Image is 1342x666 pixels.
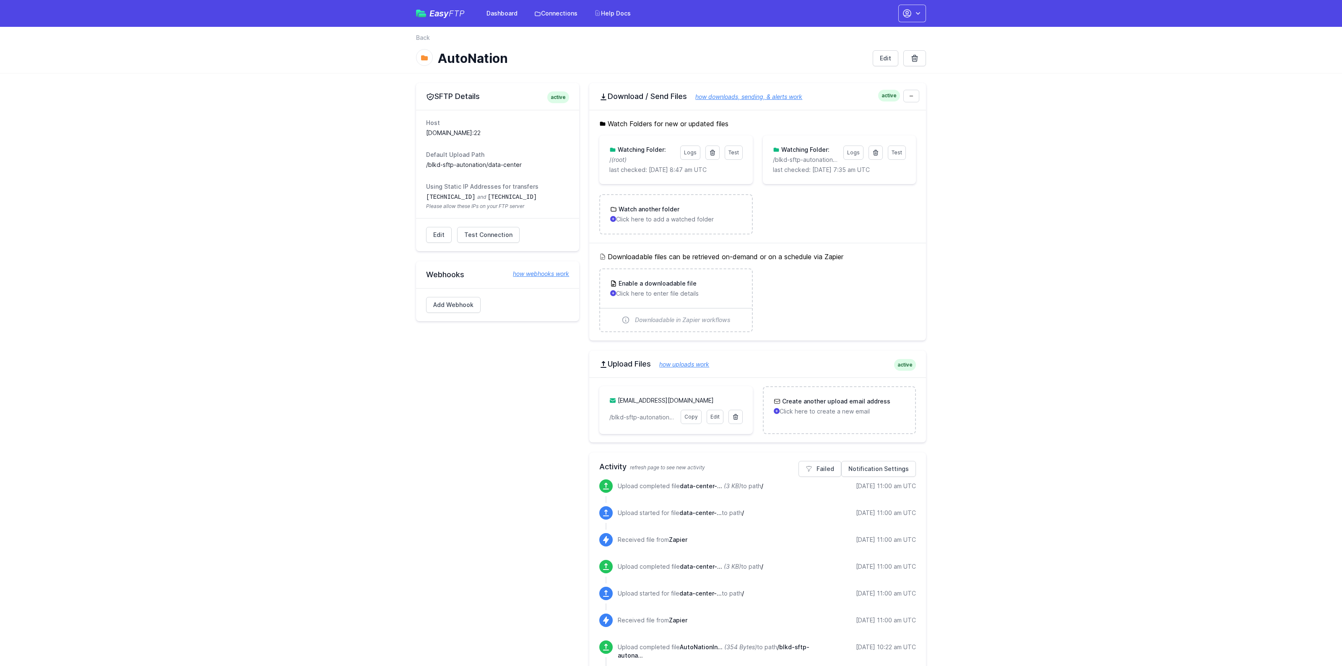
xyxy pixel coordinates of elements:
[477,194,486,200] span: and
[724,482,741,489] i: (3 KB)
[780,146,830,154] h3: Watching Folder:
[764,387,915,426] a: Create another upload email address Click here to create a new email
[426,161,569,169] dd: /blkd-sftp-autonation/data-center
[426,194,476,200] code: [TECHNICAL_ID]
[724,643,757,650] i: (354 Bytes)
[680,563,722,570] span: data-center-1760266809.csv
[742,509,744,516] span: /
[669,617,687,624] span: Zapier
[856,643,916,651] div: [DATE] 10:22 am UTC
[426,91,569,101] h2: SFTP Details
[618,482,763,490] p: Upload completed file to path
[610,215,741,224] p: Click here to add a watched folder
[618,643,826,660] p: Upload completed file to path
[618,562,763,571] p: Upload completed file to path
[481,6,523,21] a: Dashboard
[599,91,916,101] h2: Download / Send Files
[457,227,520,243] a: Test Connection
[609,166,742,174] p: last checked: [DATE] 8:47 am UTC
[426,203,569,210] span: Please allow these IPs on your FTP server
[680,643,723,650] span: AutoNationInput_Test12102025_3.csv
[856,536,916,544] div: [DATE] 11:00 am UTC
[599,119,916,129] h5: Watch Folders for new or updated files
[680,146,700,160] a: Logs
[618,589,744,598] p: Upload started for file to path
[426,297,481,313] a: Add Webhook
[488,194,537,200] code: [TECHNICAL_ID]
[600,195,752,234] a: Watch another folder Click here to add a watched folder
[681,410,702,424] a: Copy
[609,156,675,164] p: /
[426,129,569,137] dd: [DOMAIN_NAME]:22
[416,10,426,17] img: easyftp_logo.png
[589,6,636,21] a: Help Docs
[773,156,838,164] p: /blkd-sftp-autonation/data-center
[856,509,916,517] div: [DATE] 11:00 am UTC
[856,589,916,598] div: [DATE] 11:00 am UTC
[426,182,569,191] dt: Using Static IP Addresses for transfers
[611,156,627,163] i: (root)
[856,482,916,490] div: [DATE] 11:00 am UTC
[609,413,675,421] p: /blkd-sftp-autonation/data-center
[742,590,744,597] span: /
[429,9,465,18] span: Easy
[841,461,916,477] a: Notification Settings
[725,146,743,160] a: Test
[669,536,687,543] span: Zapier
[798,461,841,477] a: Failed
[856,616,916,624] div: [DATE] 11:00 am UTC
[888,146,906,160] a: Test
[618,509,744,517] p: Upload started for file to path
[464,231,512,239] span: Test Connection
[599,461,916,473] h2: Activity
[426,119,569,127] dt: Host
[679,590,722,597] span: data-center-1760266809.csv
[894,359,916,371] span: active
[617,205,679,213] h3: Watch another folder
[878,90,900,101] span: active
[774,407,905,416] p: Click here to create a new email
[873,50,898,66] a: Edit
[618,397,714,404] a: [EMAIL_ADDRESS][DOMAIN_NAME]
[426,151,569,159] dt: Default Upload Path
[773,166,906,174] p: last checked: [DATE] 7:35 am UTC
[618,536,687,544] p: Received file from
[635,316,731,324] span: Downloadable in Zapier workflows
[892,149,902,156] span: Test
[599,359,916,369] h2: Upload Files
[679,509,722,516] span: data-center-1760353204.csv
[529,6,583,21] a: Connections
[728,149,739,156] span: Test
[617,279,697,288] h3: Enable a downloadable file
[680,482,722,489] span: data-center-1760353204.csv
[600,269,752,331] a: Enable a downloadable file Click here to enter file details Downloadable in Zapier workflows
[724,563,741,570] i: (3 KB)
[449,8,465,18] span: FTP
[610,289,741,298] p: Click here to enter file details
[547,91,569,103] span: active
[651,361,709,368] a: how uploads work
[416,9,465,18] a: EasyFTP
[426,227,452,243] a: Edit
[707,410,723,424] a: Edit
[630,464,705,471] span: refresh page to see new activity
[761,563,763,570] span: /
[856,562,916,571] div: [DATE] 11:00 am UTC
[616,146,666,154] h3: Watching Folder:
[416,34,926,47] nav: Breadcrumb
[618,616,687,624] p: Received file from
[843,146,863,160] a: Logs
[426,270,569,280] h2: Webhooks
[438,51,866,66] h1: AutoNation
[780,397,890,406] h3: Create another upload email address
[599,252,916,262] h5: Downloadable files can be retrieved on-demand or on a schedule via Zapier
[505,270,569,278] a: how webhooks work
[416,34,430,42] a: Back
[761,482,763,489] span: /
[687,93,802,100] a: how downloads, sending, & alerts work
